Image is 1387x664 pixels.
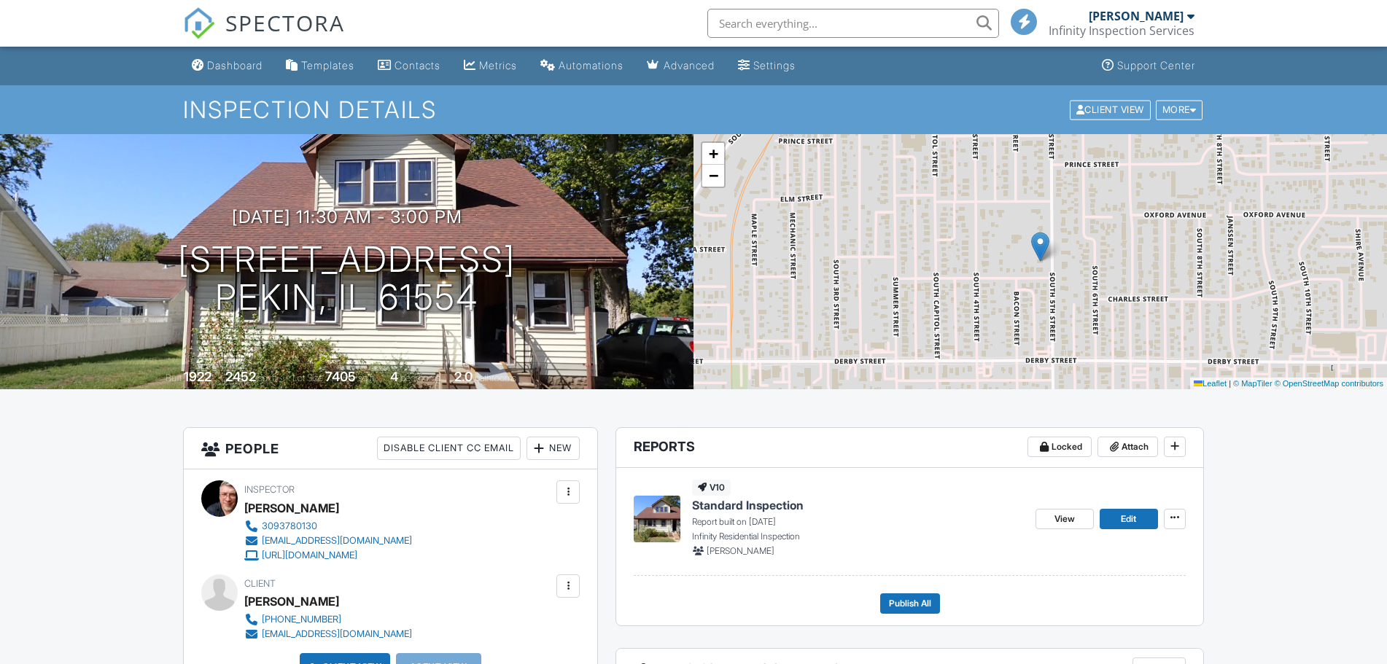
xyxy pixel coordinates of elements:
a: [PHONE_NUMBER] [244,612,412,627]
div: Automations [559,59,623,71]
div: Client View [1070,100,1151,120]
div: 2.0 [454,369,473,384]
a: Dashboard [186,52,268,79]
h1: [STREET_ADDRESS] Pekin, IL 61554 [178,241,516,318]
a: Zoom in [702,143,724,165]
div: [PERSON_NAME] [244,590,339,612]
div: [PERSON_NAME] [244,497,339,519]
div: 4 [390,369,398,384]
input: Search everything... [707,9,999,38]
img: The Best Home Inspection Software - Spectora [183,7,215,39]
div: New [527,437,580,460]
span: Lot Size [292,372,323,383]
span: sq.ft. [358,372,376,383]
div: Metrics [479,59,517,71]
span: Built [166,372,182,383]
div: Templates [301,59,354,71]
span: | [1229,379,1231,388]
a: [EMAIL_ADDRESS][DOMAIN_NAME] [244,534,412,548]
div: Contacts [395,59,440,71]
div: Support Center [1117,59,1195,71]
a: SPECTORA [183,20,345,50]
div: [EMAIL_ADDRESS][DOMAIN_NAME] [262,628,412,640]
div: Disable Client CC Email [377,437,521,460]
a: Zoom out [702,165,724,187]
div: [PHONE_NUMBER] [262,614,341,625]
a: Support Center [1096,52,1201,79]
div: [URL][DOMAIN_NAME] [262,550,357,561]
div: 7405 [325,369,356,384]
a: Settings [732,52,801,79]
span: + [709,144,718,163]
div: [EMAIL_ADDRESS][DOMAIN_NAME] [262,535,412,547]
div: 2452 [225,369,256,384]
a: Advanced [641,52,720,79]
div: 3093780130 [262,520,317,532]
h1: Inspection Details [183,97,1204,122]
a: Leaflet [1194,379,1227,388]
a: Templates [280,52,360,79]
div: [PERSON_NAME] [1089,9,1184,23]
h3: [DATE] 11:30 am - 3:00 pm [232,207,462,227]
a: Contacts [372,52,446,79]
span: Client [244,578,276,589]
a: [URL][DOMAIN_NAME] [244,548,412,563]
a: Automations (Basic) [535,52,629,79]
h3: People [184,428,597,469]
span: SPECTORA [225,7,345,38]
a: © OpenStreetMap contributors [1275,379,1383,388]
span: sq. ft. [258,372,279,383]
a: Client View [1068,103,1154,114]
a: Metrics [458,52,523,79]
img: Marker [1031,232,1049,262]
span: bathrooms [475,372,516,383]
div: Dashboard [207,59,263,71]
div: 1922 [184,369,211,384]
a: © MapTiler [1233,379,1273,388]
span: − [709,166,718,184]
div: More [1156,100,1203,120]
div: Advanced [664,59,715,71]
a: 3093780130 [244,519,412,534]
a: [EMAIL_ADDRESS][DOMAIN_NAME] [244,627,412,641]
div: Infinity Inspection Services [1049,23,1194,38]
div: Settings [753,59,796,71]
span: bedrooms [400,372,440,383]
span: Inspector [244,484,295,495]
